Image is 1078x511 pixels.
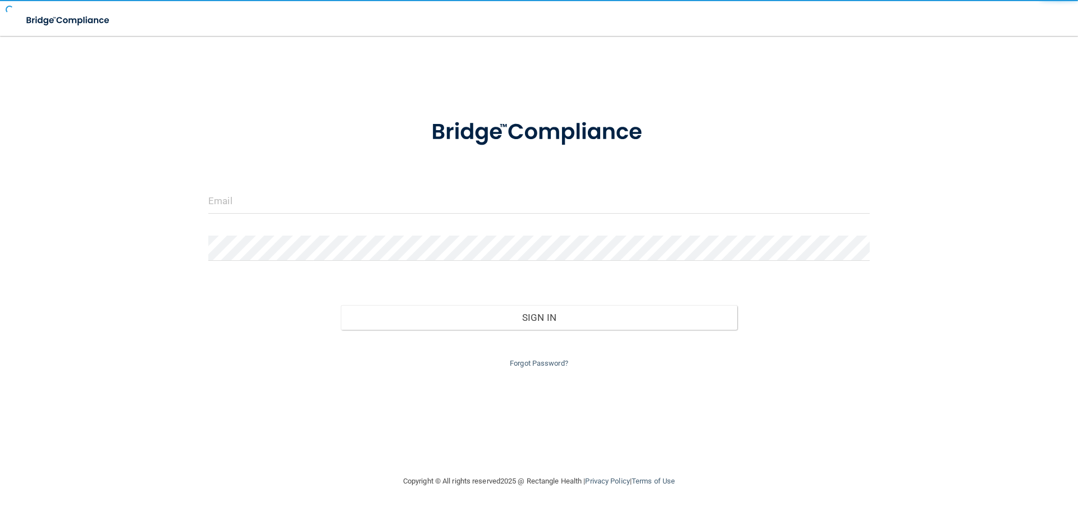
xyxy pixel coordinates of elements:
button: Sign In [341,305,738,330]
img: bridge_compliance_login_screen.278c3ca4.svg [17,9,120,32]
a: Forgot Password? [510,359,568,367]
a: Terms of Use [632,477,675,485]
div: Copyright © All rights reserved 2025 @ Rectangle Health | | [334,463,744,499]
a: Privacy Policy [585,477,629,485]
input: Email [208,188,870,214]
img: bridge_compliance_login_screen.278c3ca4.svg [408,103,670,162]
